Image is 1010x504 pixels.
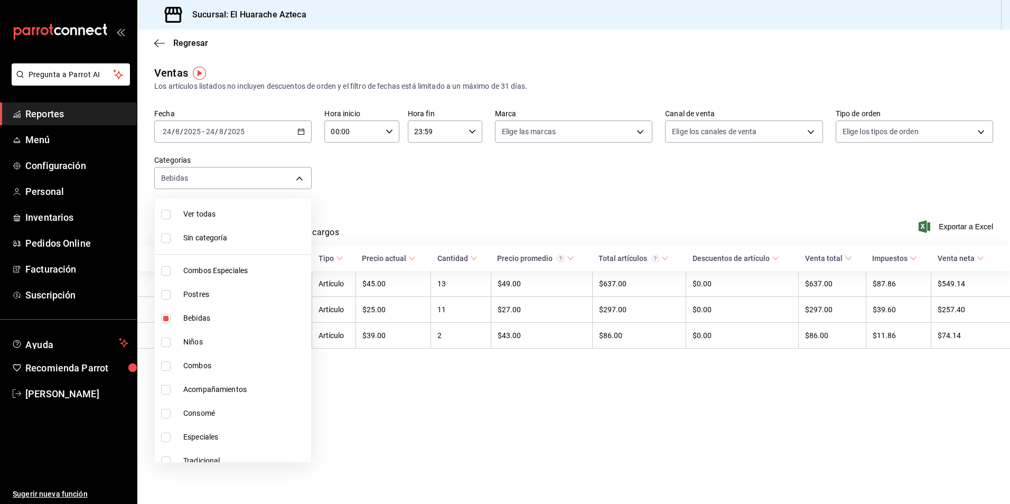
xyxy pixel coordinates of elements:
span: Ver todas [183,209,307,220]
span: Postres [183,289,307,300]
span: Sin categoría [183,232,307,244]
img: Tooltip marker [193,67,206,80]
span: Combos [183,360,307,371]
span: Tradicional [183,455,307,466]
span: Niños [183,337,307,348]
span: Consomé [183,408,307,419]
span: Especiales [183,432,307,443]
span: Acompañamientos [183,384,307,395]
span: Combos Especiales [183,265,307,276]
span: Bebidas [183,313,307,324]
